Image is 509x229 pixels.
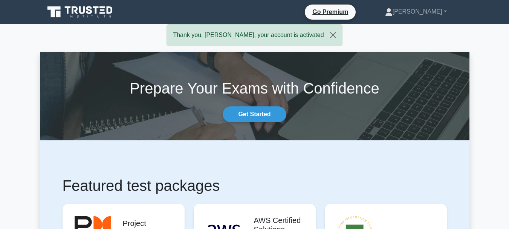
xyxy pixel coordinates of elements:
[63,177,447,195] h1: Featured test packages
[308,7,353,17] a: Go Premium
[324,25,342,46] button: Close
[223,106,286,122] a: Get Started
[367,4,465,19] a: [PERSON_NAME]
[167,24,342,46] div: Thank you, [PERSON_NAME], your account is activated
[40,79,469,97] h1: Prepare Your Exams with Confidence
